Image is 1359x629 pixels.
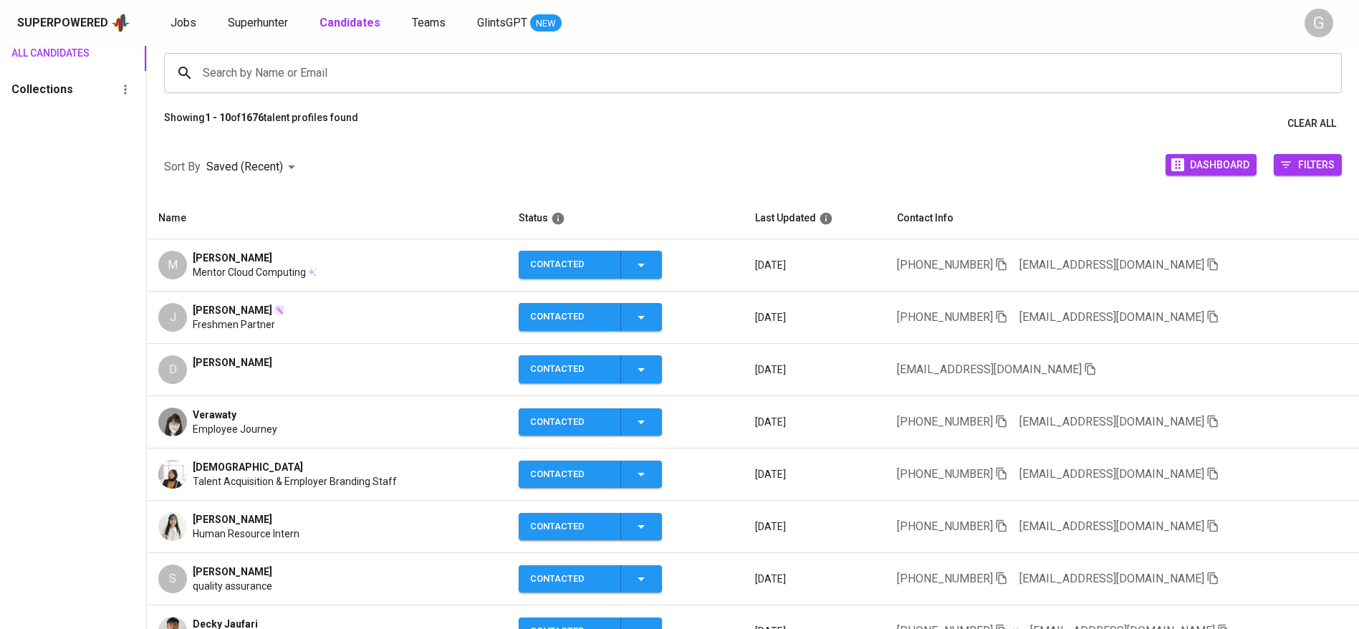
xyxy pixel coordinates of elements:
[897,415,993,428] span: [PHONE_NUMBER]
[274,304,285,316] img: magic_wand.svg
[193,422,277,436] span: Employee Journey
[885,198,1359,239] th: Contact Info
[519,565,662,593] button: Contacted
[412,16,446,29] span: Teams
[320,16,380,29] b: Candidates
[1305,9,1333,37] div: G
[519,303,662,331] button: Contacted
[1019,519,1204,533] span: [EMAIL_ADDRESS][DOMAIN_NAME]
[158,251,187,279] div: M
[744,198,885,239] th: Last Updated
[17,12,130,34] a: Superpoweredapp logo
[1019,258,1204,272] span: [EMAIL_ADDRESS][DOMAIN_NAME]
[530,408,609,436] div: Contacted
[206,154,300,181] div: Saved (Recent)
[530,461,609,489] div: Contacted
[193,317,275,332] span: Freshmen Partner
[164,158,201,176] p: Sort By
[1274,154,1342,176] button: Filters
[519,408,662,436] button: Contacted
[193,512,272,527] span: [PERSON_NAME]
[1019,572,1204,585] span: [EMAIL_ADDRESS][DOMAIN_NAME]
[755,310,874,325] p: [DATE]
[193,265,306,279] span: Mentor Cloud Computing
[897,572,993,585] span: [PHONE_NUMBER]
[897,258,993,272] span: [PHONE_NUMBER]
[507,198,744,239] th: Status
[519,251,662,279] button: Contacted
[755,519,874,534] p: [DATE]
[1298,155,1335,174] span: Filters
[477,14,562,32] a: GlintsGPT NEW
[193,303,272,317] span: [PERSON_NAME]
[519,513,662,541] button: Contacted
[897,310,993,324] span: [PHONE_NUMBER]
[11,44,72,62] span: All Candidates
[171,14,199,32] a: Jobs
[193,460,303,474] span: [DEMOGRAPHIC_DATA]
[164,110,358,137] p: Showing of talent profiles found
[1019,310,1204,324] span: [EMAIL_ADDRESS][DOMAIN_NAME]
[755,572,874,586] p: [DATE]
[193,579,272,593] span: quality assurance
[158,355,187,384] div: D
[530,16,562,31] span: NEW
[158,408,187,436] img: 19aad5f21cac7383007336ae241e5d3f.jpeg
[193,527,299,541] span: Human Resource Intern
[897,467,993,481] span: [PHONE_NUMBER]
[755,362,874,377] p: [DATE]
[1287,115,1336,133] span: Clear All
[897,519,993,533] span: [PHONE_NUMBER]
[755,415,874,429] p: [DATE]
[755,258,874,272] p: [DATE]
[530,303,609,331] div: Contacted
[171,16,196,29] span: Jobs
[193,408,236,422] span: Verawaty
[193,251,272,265] span: [PERSON_NAME]
[206,158,283,176] p: Saved (Recent)
[530,513,609,541] div: Contacted
[11,80,73,100] h6: Collections
[519,355,662,383] button: Contacted
[519,461,662,489] button: Contacted
[158,512,187,541] img: 520fe3ac0e0f82987fe65a0ad93f8499.jpg
[205,112,231,123] b: 1 - 10
[193,565,272,579] span: [PERSON_NAME]
[228,16,288,29] span: Superhunter
[477,16,527,29] span: GlintsGPT
[1166,154,1257,176] button: Dashboard
[193,355,272,370] span: [PERSON_NAME]
[17,15,108,32] div: Superpowered
[755,467,874,481] p: [DATE]
[1019,415,1204,428] span: [EMAIL_ADDRESS][DOMAIN_NAME]
[147,198,506,239] th: Name
[193,474,397,489] span: Talent Acquisition & Employer Branding Staff
[158,303,187,332] div: J
[320,14,383,32] a: Candidates
[158,565,187,593] div: S
[530,251,609,279] div: Contacted
[241,112,264,123] b: 1676
[530,355,609,383] div: Contacted
[1190,155,1249,174] span: Dashboard
[412,14,448,32] a: Teams
[111,12,130,34] img: app logo
[530,565,609,593] div: Contacted
[158,460,187,489] img: 23fa6ab0f3d85faac95b65c6aeeed54c.png
[1282,110,1342,137] button: Clear All
[1019,467,1204,481] span: [EMAIL_ADDRESS][DOMAIN_NAME]
[897,362,1082,376] span: [EMAIL_ADDRESS][DOMAIN_NAME]
[228,14,291,32] a: Superhunter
